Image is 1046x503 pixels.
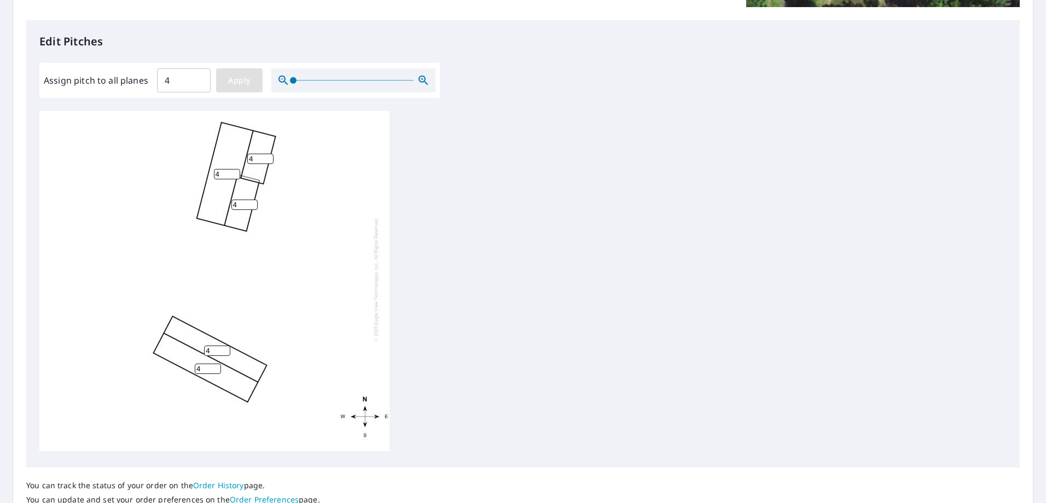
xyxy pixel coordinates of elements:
[44,74,148,87] label: Assign pitch to all planes
[225,74,254,87] span: Apply
[39,33,1007,50] p: Edit Pitches
[193,480,244,490] a: Order History
[26,481,320,490] p: You can track the status of your order on the page.
[216,68,263,92] button: Apply
[157,65,211,96] input: 00.0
